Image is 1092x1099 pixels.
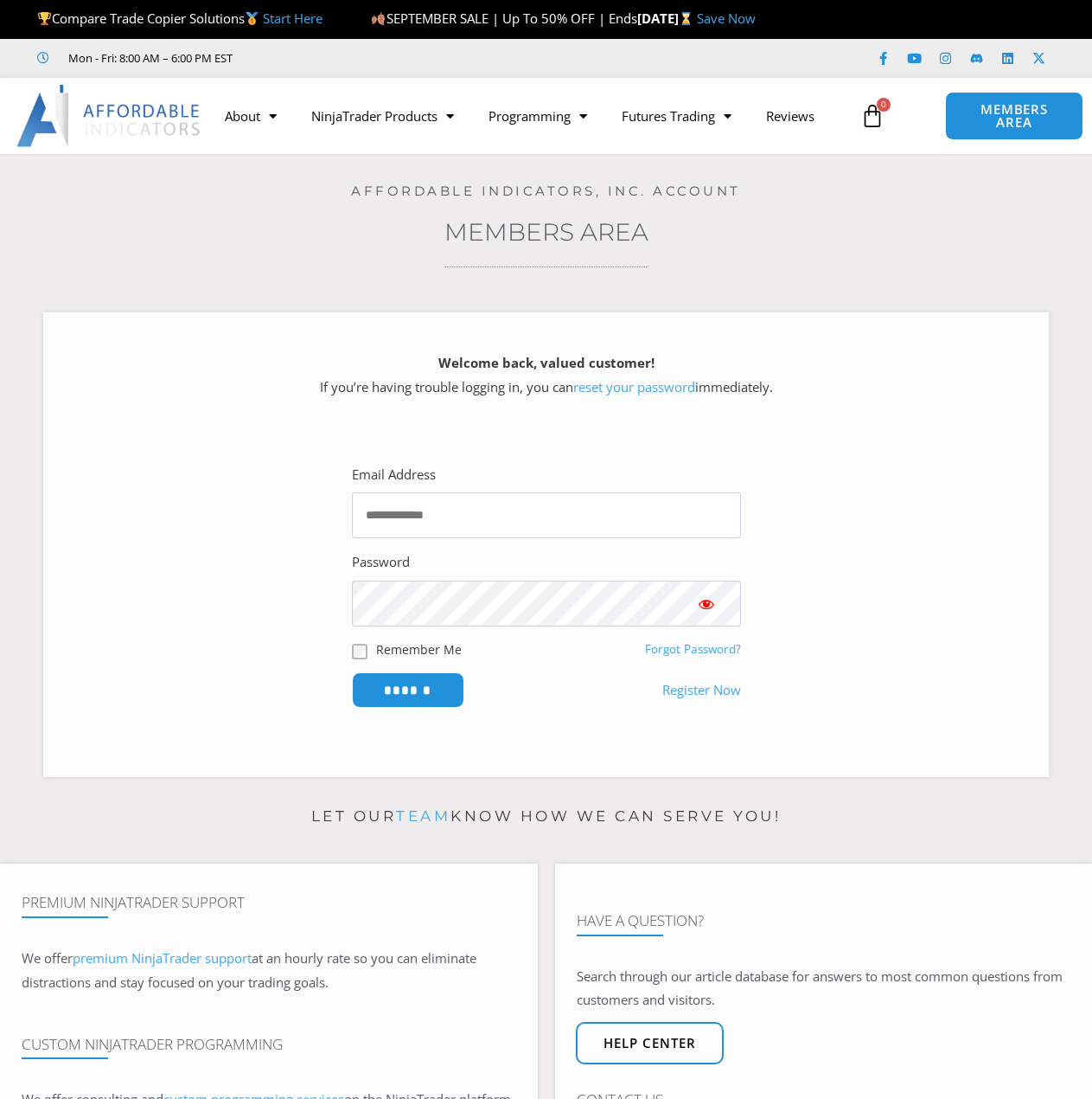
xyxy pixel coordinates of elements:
nav: Menu [208,96,852,136]
span: MEMBERS AREA [963,103,1064,129]
label: Password [352,550,410,575]
h4: Have A Question? [577,912,1071,929]
a: Futures Trading [604,96,749,136]
a: team [396,807,450,825]
p: If you’re having trouble logging in, you can immediately. [73,351,1019,400]
iframe: Customer reviews powered by Trustpilot [257,49,516,67]
span: 0 [877,98,891,112]
a: About [208,96,294,136]
a: Register Now [662,678,741,703]
span: Mon - Fri: 8:00 AM – 6:00 PM EST [64,48,233,68]
a: 0 [834,91,910,141]
a: Reviews [749,96,832,136]
img: 🍂 [372,12,385,25]
a: Forgot Password? [645,641,741,657]
a: NinjaTrader Products [294,96,471,136]
a: Programming [471,96,604,136]
span: at an hourly rate so you can eliminate distractions and stay focused on your trading goals. [22,949,476,991]
span: We offer [22,949,73,967]
span: Help center [603,1037,696,1050]
label: Email Address [352,463,436,487]
label: Remember Me [376,640,462,659]
h4: Custom NinjaTrader Programming [22,1036,516,1053]
strong: Welcome back, valued customer! [438,354,655,371]
p: Search through our article database for answers to most common questions from customers and visit... [577,965,1071,1013]
img: LogoAI | Affordable Indicators – NinjaTrader [16,85,202,147]
img: 🏆 [38,12,51,25]
a: MEMBERS AREA [945,92,1082,140]
a: Members Area [444,217,648,247]
a: Save Now [697,10,756,27]
h4: Premium NinjaTrader Support [22,894,516,911]
a: reset your password [573,378,695,395]
button: Show password [672,581,741,627]
img: 🥇 [246,12,259,25]
span: SEPTEMBER SALE | Up To 50% OFF | Ends [371,10,636,27]
span: Compare Trade Copier Solutions [37,10,322,27]
a: premium NinjaTrader support [73,949,252,967]
img: ⌛ [680,12,693,25]
strong: [DATE] [637,10,697,27]
a: Start Here [263,10,322,27]
a: Affordable Indicators, Inc. Account [351,183,741,199]
a: Help center [576,1022,724,1064]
